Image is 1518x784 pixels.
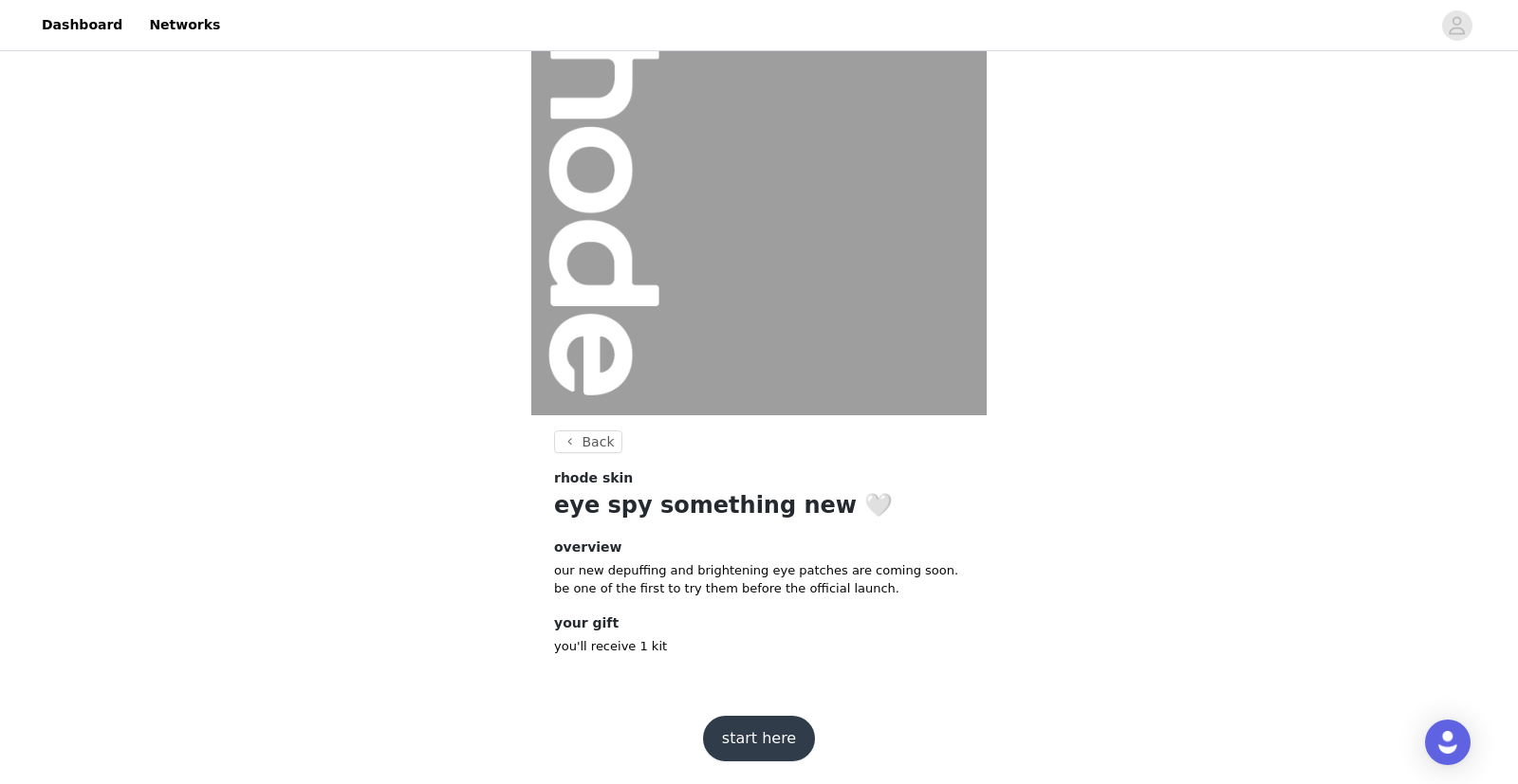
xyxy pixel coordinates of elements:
[554,637,964,656] p: you'll receive 1 kit
[554,488,964,522] h1: eye spy something new 🤍
[703,716,815,761] button: start here
[30,4,134,46] a: Dashboard
[554,561,964,598] p: our new depuffing and brightening eye patches are coming soon. be one of the first to try them be...
[1448,10,1466,41] div: avatar
[554,430,622,453] button: Back
[554,468,633,488] span: rhode skin
[554,538,964,557] h4: overview
[1425,720,1471,765] div: Open Intercom Messenger
[138,4,231,46] a: Networks
[554,613,964,633] h4: your gift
